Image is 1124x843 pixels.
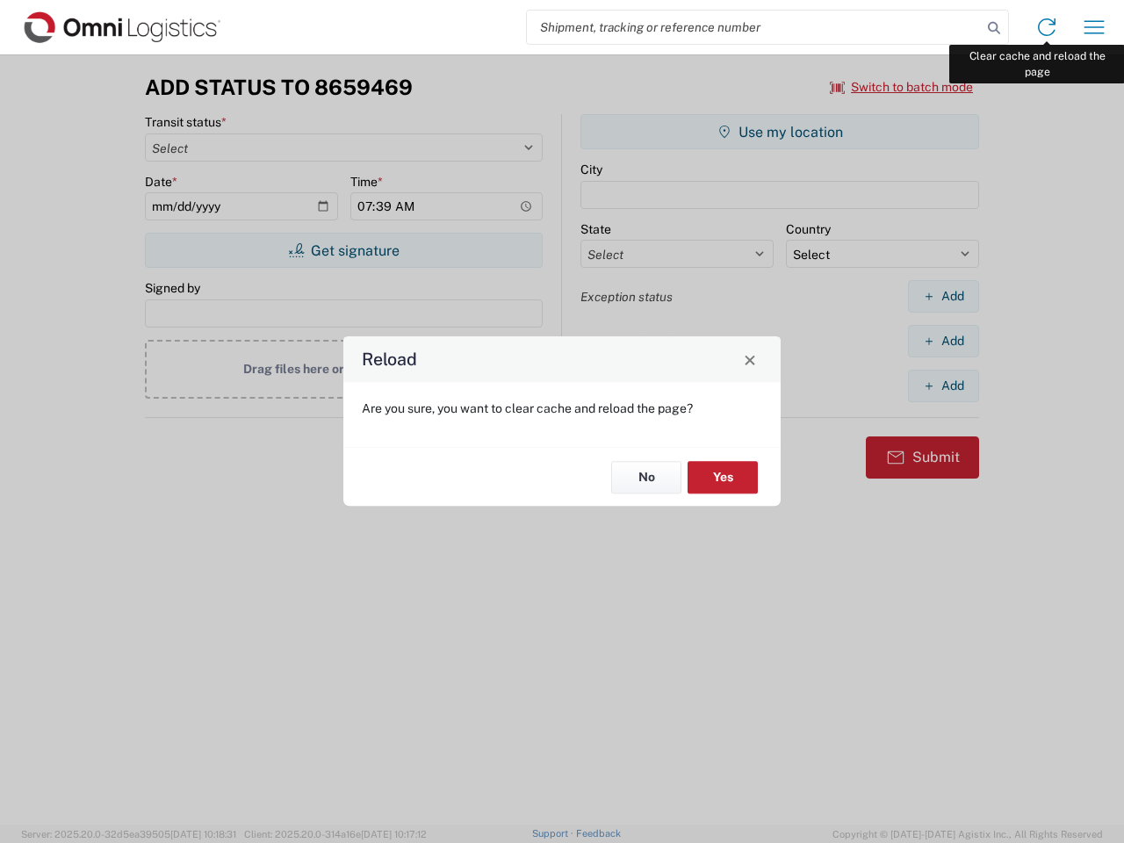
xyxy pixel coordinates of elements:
p: Are you sure, you want to clear cache and reload the page? [362,400,762,416]
button: Yes [688,461,758,494]
button: No [611,461,681,494]
input: Shipment, tracking or reference number [527,11,982,44]
button: Close [738,347,762,371]
h4: Reload [362,347,417,372]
